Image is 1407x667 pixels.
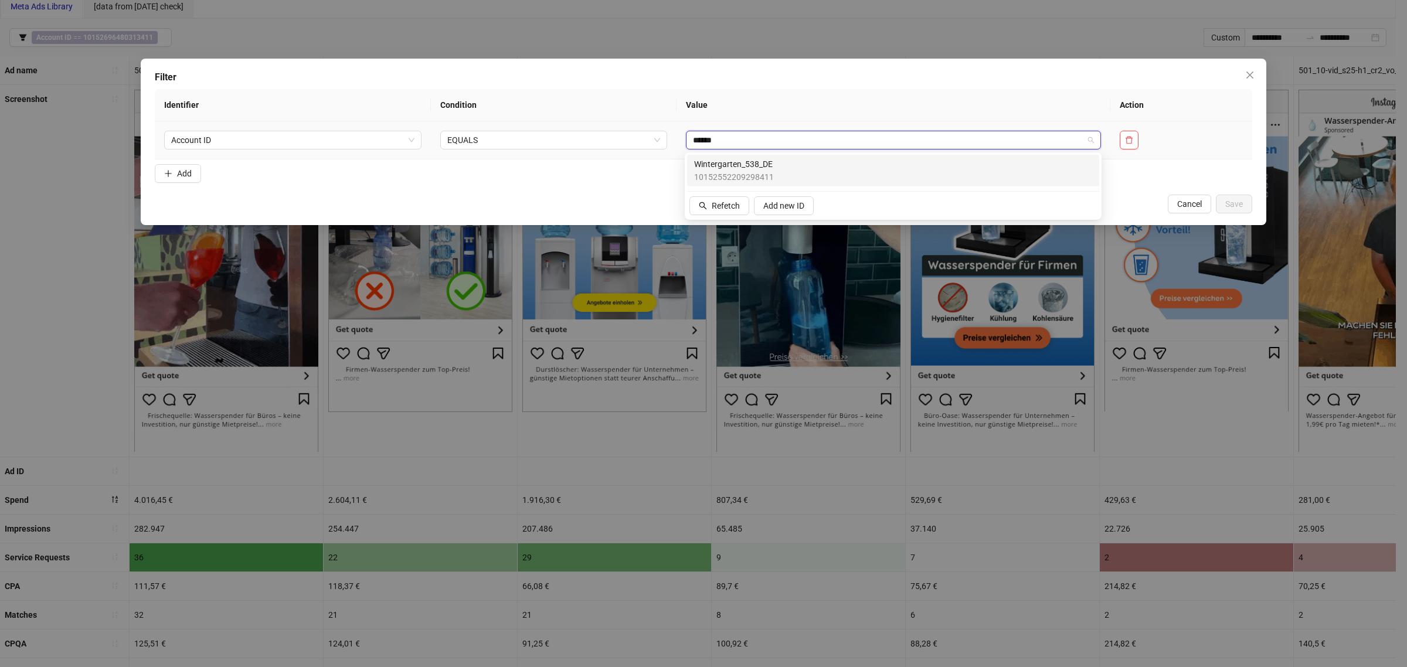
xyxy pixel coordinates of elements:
[699,202,707,210] span: search
[689,196,749,215] button: Refetch
[694,158,774,171] span: Wintergarten_538_DE
[155,70,1252,84] div: Filter
[177,169,192,178] span: Add
[1216,195,1252,213] button: Save
[754,196,814,215] button: Add new ID
[155,164,201,183] button: Add
[431,89,676,121] th: Condition
[155,89,431,121] th: Identifier
[164,169,172,178] span: plus
[694,171,774,183] span: 10152552209298411
[1125,136,1133,144] span: delete
[171,131,414,149] span: Account ID
[1168,195,1211,213] button: Cancel
[1241,66,1259,84] button: Close
[687,155,1099,186] div: Wintergarten_538_DE
[1177,199,1202,209] span: Cancel
[712,201,740,210] span: Refetch
[763,201,804,210] span: Add new ID
[677,89,1110,121] th: Value
[1110,89,1252,121] th: Action
[447,131,660,149] span: EQUALS
[1245,70,1255,80] span: close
